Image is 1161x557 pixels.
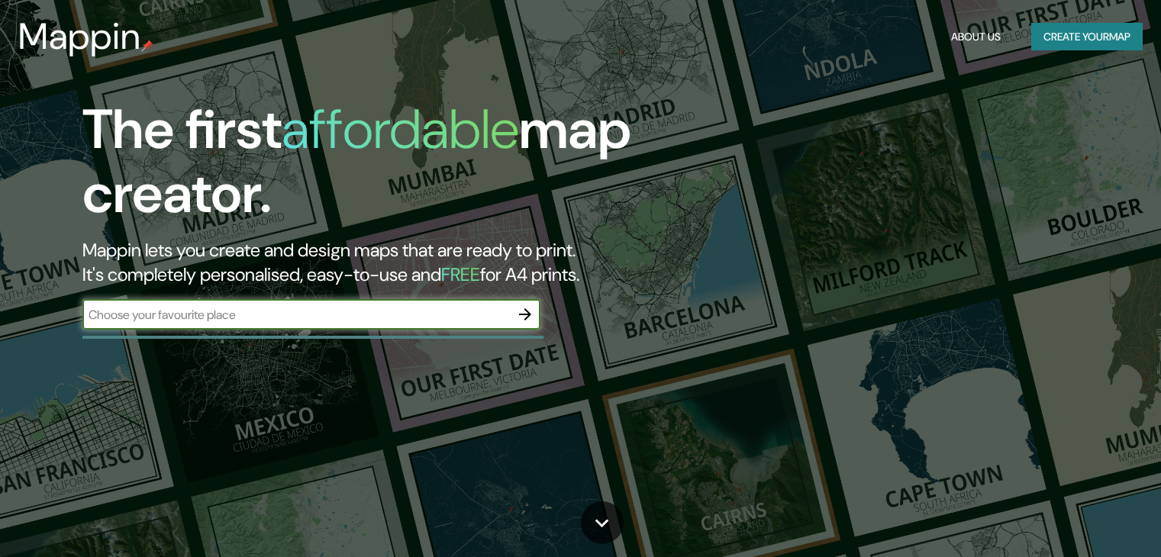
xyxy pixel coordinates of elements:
img: mappin-pin [141,40,153,52]
h1: The first map creator. [82,98,663,238]
h5: FREE [441,262,480,286]
button: About Us [945,23,1007,51]
iframe: Help widget launcher [1025,497,1144,540]
h3: Mappin [18,15,141,58]
h1: affordable [282,94,519,165]
button: Create yourmap [1031,23,1143,51]
input: Choose your favourite place [82,306,510,324]
h2: Mappin lets you create and design maps that are ready to print. It's completely personalised, eas... [82,238,663,287]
